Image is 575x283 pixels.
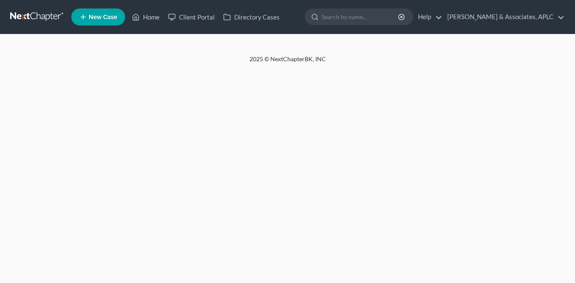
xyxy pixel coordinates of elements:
[443,9,564,25] a: [PERSON_NAME] & Associates, APLC
[46,55,530,70] div: 2025 © NextChapterBK, INC
[219,9,284,25] a: Directory Cases
[89,14,117,20] span: New Case
[414,9,442,25] a: Help
[164,9,219,25] a: Client Portal
[128,9,164,25] a: Home
[322,9,399,25] input: Search by name...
